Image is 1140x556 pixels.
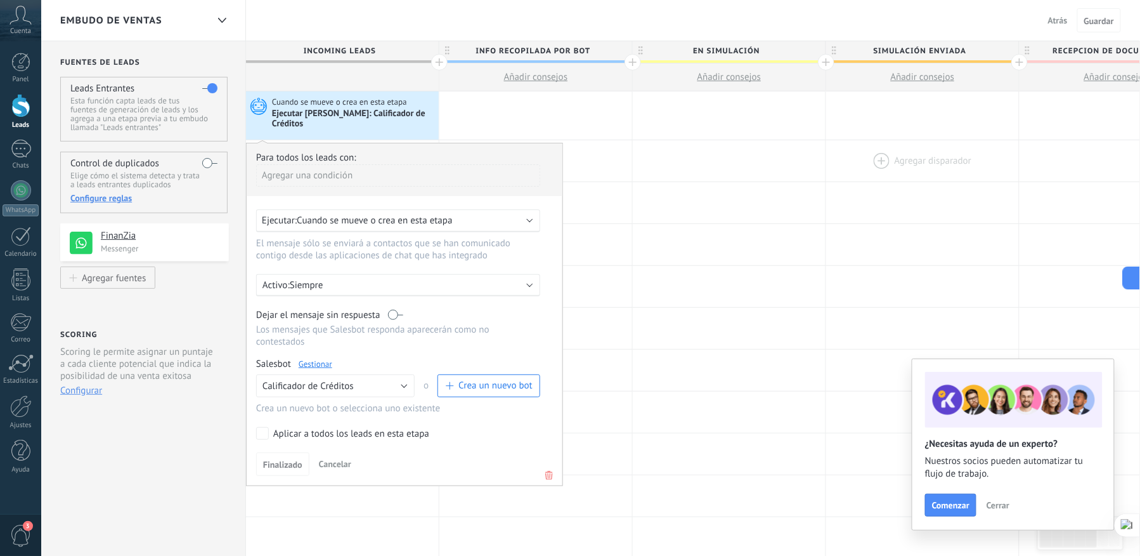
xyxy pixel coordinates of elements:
span: Dejar el mensaje sin respuesta [256,309,380,321]
span: Atrás [1048,15,1068,26]
div: Agregar una condición [256,164,540,187]
h2: Scoring [60,330,97,340]
div: Configure reglas [70,192,217,204]
span: Incoming leads [246,41,432,61]
h4: FinanZia [101,230,219,242]
span: Cancelar [319,458,351,470]
button: Crea un nuevo bot [437,374,540,397]
div: Ayuda [3,466,39,474]
div: Ajustes [3,421,39,430]
p: El mensaje sólo se enviará a contactos que se han comunicado contigo desde las aplicaciones de ch... [256,237,528,261]
span: Cerrar [987,501,1009,510]
span: o [415,374,437,397]
div: Info Recopilada por Bot [439,41,632,60]
button: Añadir consejos [633,63,826,91]
h2: Fuentes de leads [60,58,229,67]
div: Calendario [3,250,39,258]
p: Scoring le permite asignar un puntaje a cada cliente potencial que indica la posibilidad de una v... [60,346,218,382]
div: Salesbot [256,358,540,370]
button: Configurar [60,385,102,397]
span: Cuando se mueve o crea en esta etapa [272,96,409,108]
button: Cerrar [981,496,1015,515]
span: Guardar [1084,17,1114,25]
div: Para todos los leads con: [256,152,553,164]
div: En Simulación [633,41,826,60]
p: Esta función capta leads de tus fuentes de generación de leads y los agrega a una etapa previa a ... [70,96,217,132]
span: Activo: [262,279,290,291]
div: Listas [3,295,39,303]
div: Correo [3,336,39,344]
div: Leads [3,121,39,129]
button: Añadir consejos [826,63,1019,91]
p: Elige cómo el sistema detecta y trata a leads entrantes duplicados [70,171,217,189]
button: Calificador de Créditos [256,374,415,397]
span: Comenzar [932,501,969,510]
div: Aplicar a todos los leads en esta etapa [273,428,429,440]
p: Siempre [290,279,512,291]
span: Calificador de Créditos [262,380,354,392]
div: Embudo de ventas [211,8,233,33]
button: Guardar [1077,8,1121,32]
span: En Simulación [633,41,819,61]
span: Añadir consejos [504,71,568,83]
div: Ejecutar [PERSON_NAME]: Calificador de Créditos [272,109,436,130]
div: Panel [3,76,39,84]
div: Crea un nuevo bot o selecciona uno existente [256,402,540,414]
button: Finalizado [256,453,309,477]
button: Atrás [1043,11,1073,30]
p: Messenger [101,243,221,254]
a: Gestionar [299,359,332,369]
span: Nuestros socios pueden automatizar tu flujo de trabajo. [925,455,1101,480]
h4: Control de duplicados [70,157,159,169]
button: Agregar fuentes [60,267,155,289]
span: Añadir consejos [697,71,761,83]
span: Ejecutar: [262,215,297,227]
p: Los mensajes que Salesbot responda aparecerán como no contestados [256,324,540,348]
button: Cancelar [314,454,356,473]
h2: ¿Necesitas ayuda de un experto? [925,438,1101,450]
span: Finalizado [263,460,302,469]
div: Agregar fuentes [82,272,146,283]
button: Comenzar [925,494,976,517]
button: Añadir consejos [439,63,632,91]
span: Info Recopilada por Bot [439,41,626,61]
h4: Leads Entrantes [70,83,134,95]
span: Cuenta [10,27,31,36]
span: 3 [23,521,33,531]
div: WhatsApp [3,204,39,216]
span: Añadir consejos [891,71,955,83]
div: Simulación Enviada [826,41,1019,60]
span: Cuando se mueve o crea en esta etapa [297,215,452,227]
div: Incoming leads [246,41,439,60]
span: Embudo de ventas [60,15,162,27]
span: Crea un nuevo bot [458,380,533,392]
span: Simulación Enviada [826,41,1013,61]
div: Estadísticas [3,377,39,385]
div: Chats [3,162,39,170]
